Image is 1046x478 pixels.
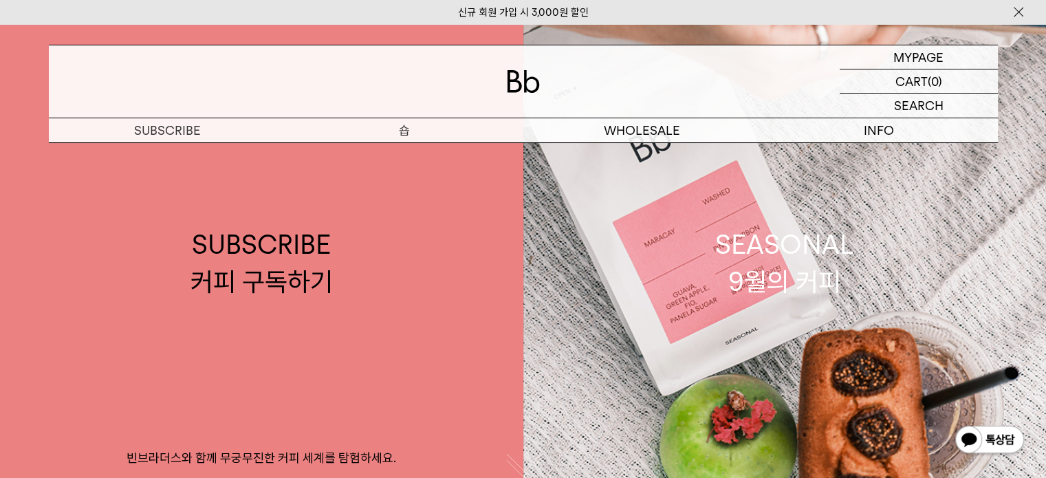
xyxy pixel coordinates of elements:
[761,118,998,142] p: INFO
[840,69,998,94] a: CART (0)
[49,118,286,142] a: SUBSCRIBE
[928,69,942,93] p: (0)
[507,70,540,93] img: 로고
[458,6,589,19] a: 신규 회원 가입 시 3,000원 할인
[286,118,523,142] a: 숍
[893,45,944,69] p: MYPAGE
[715,226,854,299] div: SEASONAL 9월의 커피
[840,45,998,69] a: MYPAGE
[954,424,1025,457] img: 카카오톡 채널 1:1 채팅 버튼
[523,118,761,142] p: WHOLESALE
[894,94,944,118] p: SEARCH
[190,226,333,299] div: SUBSCRIBE 커피 구독하기
[895,69,928,93] p: CART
